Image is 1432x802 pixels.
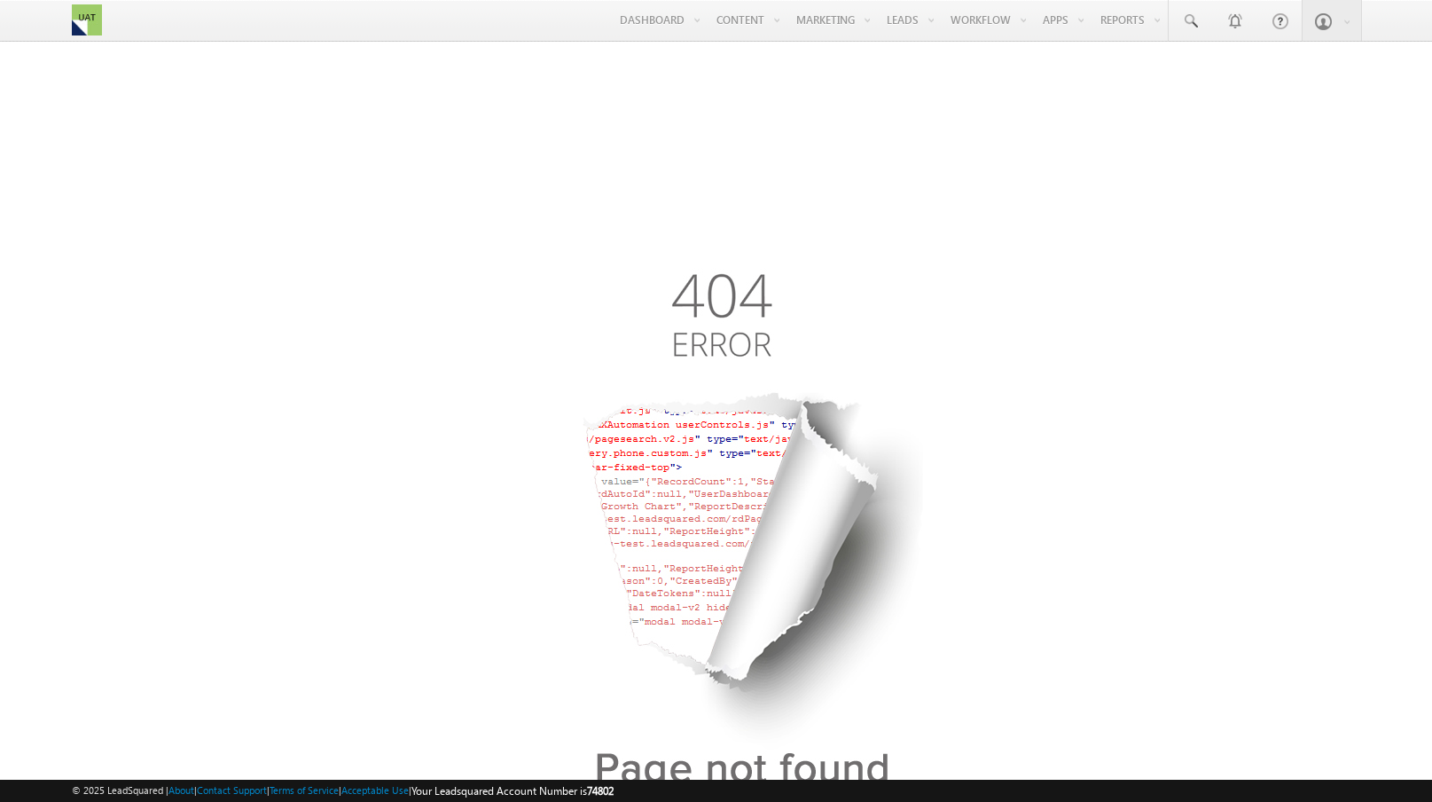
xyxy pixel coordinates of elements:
[587,784,614,798] span: 74802
[270,784,339,796] a: Terms of Service
[72,782,614,799] span: © 2025 LeadSquared | | | | |
[72,4,102,35] img: Custom Logo
[341,784,409,796] a: Acceptable Use
[197,784,267,796] a: Contact Support
[411,784,614,798] span: Your Leadsquared Account Number is
[168,784,194,796] a: About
